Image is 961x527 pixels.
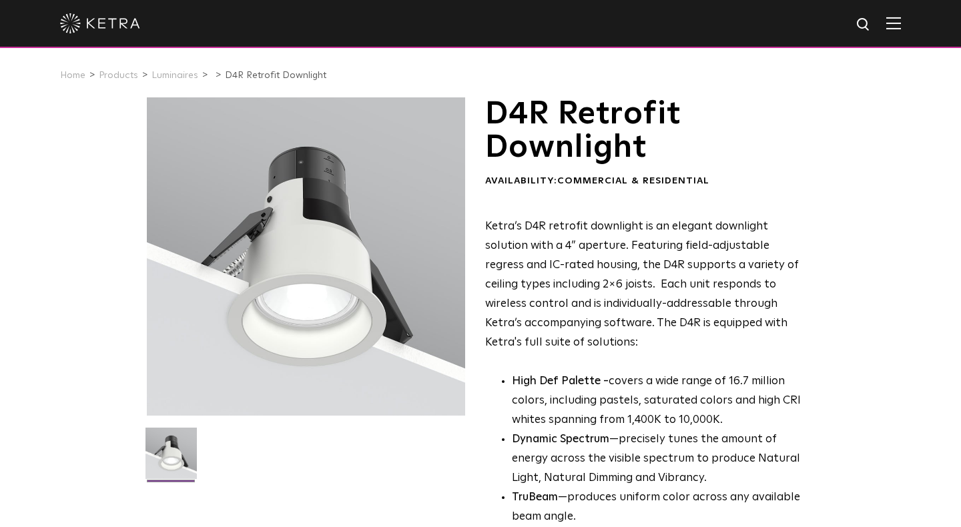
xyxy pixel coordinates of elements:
[60,71,85,80] a: Home
[512,488,810,527] li: —produces uniform color across any available beam angle.
[485,97,810,165] h1: D4R Retrofit Downlight
[512,372,810,430] p: covers a wide range of 16.7 million colors, including pastels, saturated colors and high CRI whit...
[145,428,197,489] img: D4R Retrofit Downlight
[512,492,558,503] strong: TruBeam
[856,17,872,33] img: search icon
[557,176,709,185] span: Commercial & Residential
[99,71,138,80] a: Products
[151,71,198,80] a: Luminaires
[512,430,810,488] li: —precisely tunes the amount of energy across the visible spectrum to produce Natural Light, Natur...
[485,175,810,188] div: Availability:
[886,17,901,29] img: Hamburger%20Nav.svg
[225,71,326,80] a: D4R Retrofit Downlight
[60,13,140,33] img: ketra-logo-2019-white
[485,217,810,352] p: Ketra’s D4R retrofit downlight is an elegant downlight solution with a 4” aperture. Featuring fie...
[512,434,609,445] strong: Dynamic Spectrum
[512,376,609,387] strong: High Def Palette -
